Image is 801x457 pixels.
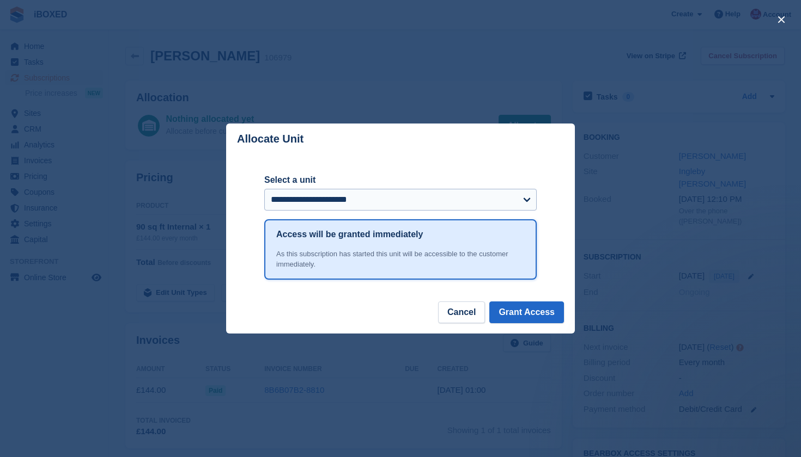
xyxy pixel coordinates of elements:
div: As this subscription has started this unit will be accessible to the customer immediately. [276,249,525,270]
button: Grant Access [489,301,564,323]
button: Cancel [438,301,485,323]
label: Select a unit [264,174,537,187]
h1: Access will be granted immediately [276,228,423,241]
p: Allocate Unit [237,133,304,145]
button: close [773,11,790,28]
